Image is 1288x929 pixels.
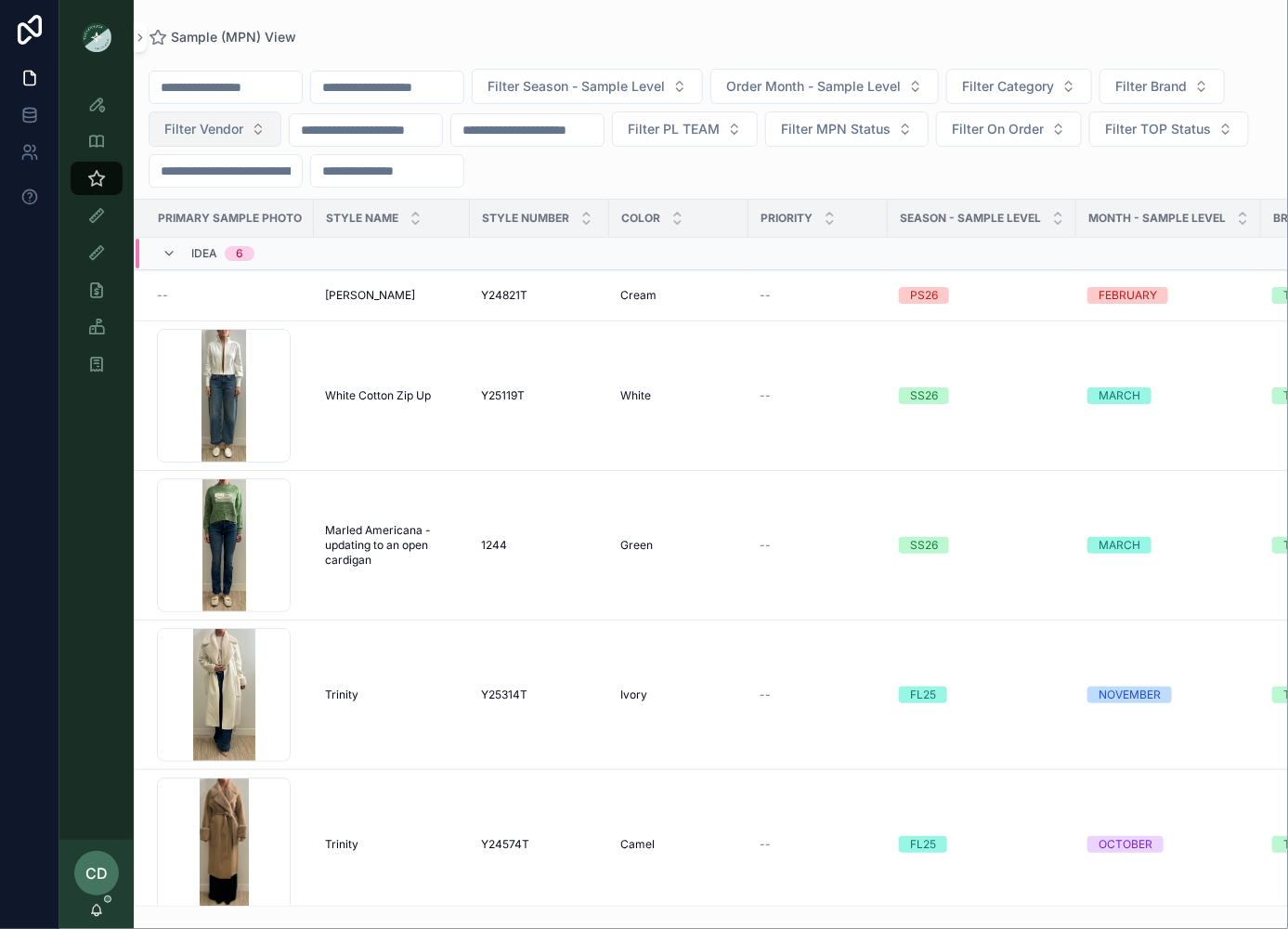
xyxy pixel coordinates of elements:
[325,523,459,568] a: Marled Americana - updating to an open cardigan
[325,837,459,852] a: Trinity
[191,246,217,261] span: Idea
[899,687,1065,703] a: FL25
[620,687,737,702] a: Ivory
[760,687,877,702] a: --
[612,111,758,147] button: Select Button
[1099,687,1161,703] div: NOVEMBER
[620,837,737,852] a: Camel
[1088,211,1226,226] span: MONTH - SAMPLE LEVEL
[899,836,1065,853] a: FL25
[620,687,647,702] span: Ivory
[481,388,598,403] a: Y25119T
[472,69,703,104] button: Select Button
[326,211,398,226] span: Style Name
[1087,387,1250,404] a: MARCH
[481,538,598,553] a: 1244
[1089,111,1249,147] button: Select Button
[481,687,598,702] a: Y25314T
[621,211,660,226] span: Color
[164,120,243,138] span: Filter Vendor
[171,28,296,46] span: Sample (MPN) View
[236,246,243,261] div: 6
[481,687,527,702] span: Y25314T
[760,538,877,553] a: --
[325,687,459,702] a: Trinity
[910,836,936,853] div: FL25
[1099,387,1140,404] div: MARCH
[910,687,936,703] div: FL25
[620,288,657,303] span: Cream
[325,837,358,852] span: Trinity
[620,288,737,303] a: Cream
[936,111,1082,147] button: Select Button
[325,687,358,702] span: Trinity
[760,687,771,702] span: --
[620,837,655,852] span: Camel
[325,388,459,403] a: White Cotton Zip Up
[1087,287,1250,304] a: FEBRUARY
[481,837,598,852] a: Y24574T
[481,288,527,303] span: Y24821T
[620,538,737,553] a: Green
[1105,120,1211,138] span: Filter TOP Status
[760,288,877,303] a: --
[760,388,877,403] a: --
[1087,836,1250,853] a: OCTOBER
[899,287,1065,304] a: PS26
[910,387,938,404] div: SS26
[82,22,111,52] img: App logo
[481,538,507,553] span: 1244
[899,537,1065,554] a: SS26
[628,120,720,138] span: Filter PL TEAM
[760,837,877,852] a: --
[761,211,813,226] span: PRIORITY
[325,388,431,403] span: White Cotton Zip Up
[1099,69,1225,104] button: Select Button
[760,837,771,852] span: --
[1099,836,1152,853] div: OCTOBER
[488,77,665,96] span: Filter Season - Sample Level
[1099,537,1140,554] div: MARCH
[962,77,1054,96] span: Filter Category
[149,28,296,46] a: Sample (MPN) View
[1115,77,1187,96] span: Filter Brand
[158,211,302,226] span: PRIMARY SAMPLE PHOTO
[325,288,415,303] span: [PERSON_NAME]
[910,537,938,554] div: SS26
[899,387,1065,404] a: SS26
[910,287,938,304] div: PS26
[157,288,168,303] span: --
[760,388,771,403] span: --
[726,77,901,96] span: Order Month - Sample Level
[760,538,771,553] span: --
[149,111,281,147] button: Select Button
[1099,287,1157,304] div: FEBRUARY
[952,120,1044,138] span: Filter On Order
[710,69,939,104] button: Select Button
[481,288,598,303] a: Y24821T
[481,388,525,403] span: Y25119T
[781,120,891,138] span: Filter MPN Status
[620,388,651,403] span: White
[620,388,737,403] a: White
[760,288,771,303] span: --
[482,211,569,226] span: Style Number
[59,74,134,405] div: scrollable content
[1087,537,1250,554] a: MARCH
[765,111,929,147] button: Select Button
[1087,687,1250,703] a: NOVEMBER
[325,288,459,303] a: [PERSON_NAME]
[900,211,1041,226] span: Season - Sample Level
[157,288,303,303] a: --
[481,837,529,852] span: Y24574T
[85,862,108,884] span: CD
[620,538,653,553] span: Green
[946,69,1092,104] button: Select Button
